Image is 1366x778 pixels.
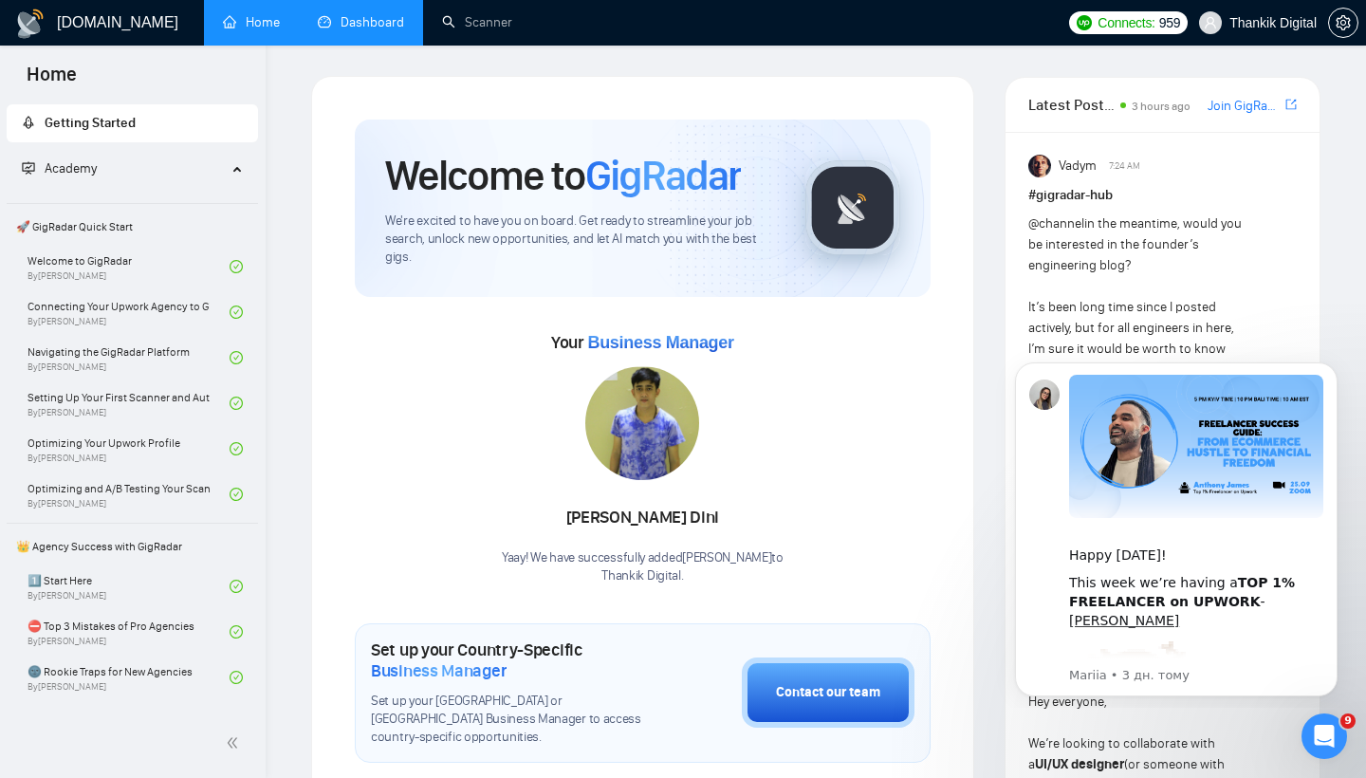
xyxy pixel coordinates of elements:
span: 3 hours ago [1132,100,1191,113]
span: fund-projection-screen [22,161,35,175]
span: check-circle [230,580,243,593]
span: 959 [1159,12,1180,33]
p: Message from Mariia, sent 3 дн. тому [83,322,337,339]
h1: Welcome to [385,150,741,201]
span: Business Manager [371,660,507,681]
img: logo [15,9,46,39]
span: Academy [22,160,97,176]
h1: # gigradar-hub [1028,185,1297,206]
a: dashboardDashboard [318,14,404,30]
img: Vadym [1028,155,1051,177]
iframe: Intercom live chat [1301,713,1347,759]
a: Navigating the GigRadar PlatformBy[PERSON_NAME] [28,337,230,379]
span: Set up your [GEOGRAPHIC_DATA] or [GEOGRAPHIC_DATA] Business Manager to access country-specific op... [371,693,647,747]
span: user [1204,16,1217,29]
img: 1700136780251-IMG-20231106-WA0046.jpg [585,366,699,480]
span: Vadym [1059,156,1097,176]
span: 👑 Agency Success with GigRadar [9,528,256,565]
div: Yaay! We have successfully added [PERSON_NAME] to [502,549,784,585]
span: Academy [45,160,97,176]
span: export [1285,97,1297,112]
img: upwork-logo.png [1077,15,1092,30]
span: Latest Posts from the GigRadar Community [1028,93,1115,117]
span: check-circle [230,488,243,501]
span: double-left [226,733,245,752]
a: setting [1328,15,1358,30]
a: 🌚 Rookie Traps for New AgenciesBy[PERSON_NAME] [28,657,230,698]
div: [PERSON_NAME] Dini [502,502,784,534]
div: Contact our team [776,682,880,703]
a: Welcome to GigRadarBy[PERSON_NAME] [28,246,230,287]
h1: Set up your Country-Specific [371,639,647,681]
span: rocket [22,116,35,129]
span: Connects: [1098,12,1154,33]
strong: UI/UX designer [1035,756,1124,772]
a: Connecting Your Upwork Agency to GigRadarBy[PERSON_NAME] [28,291,230,333]
span: Your [551,332,734,353]
button: Contact our team [742,658,914,728]
span: check-circle [230,625,243,639]
span: check-circle [230,671,243,684]
span: check-circle [230,351,243,364]
span: check-circle [230,260,243,273]
span: 9 [1340,713,1356,729]
button: setting [1328,8,1358,38]
li: Getting Started [7,104,258,142]
img: :excited: [83,294,204,416]
p: Thankik Digital . [502,567,784,585]
a: homeHome [223,14,280,30]
span: We're excited to have you on board. Get ready to streamline your job search, unlock new opportuni... [385,213,775,267]
span: GigRadar [585,150,741,201]
span: check-circle [230,397,243,410]
span: 7:24 AM [1109,157,1140,175]
span: Home [11,61,92,101]
a: Optimizing and A/B Testing Your Scanner for Better ResultsBy[PERSON_NAME] [28,473,230,515]
img: gigradar-logo.png [805,160,900,255]
a: 1️⃣ Start HereBy[PERSON_NAME] [28,565,230,607]
a: Setting Up Your First Scanner and Auto-BidderBy[PERSON_NAME] [28,382,230,424]
iframe: Intercom notifications повідомлення [987,345,1366,708]
span: setting [1329,15,1357,30]
span: check-circle [230,442,243,455]
span: check-circle [230,306,243,319]
a: Join GigRadar Slack Community [1208,96,1282,117]
span: Getting Started [45,115,136,131]
a: searchScanner [442,14,512,30]
a: Optimizing Your Upwork ProfileBy[PERSON_NAME] [28,428,230,470]
a: export [1285,96,1297,114]
span: Business Manager [587,333,733,352]
a: ☠️ Fatal Traps for Solo Freelancers [28,702,230,744]
span: 🚀 GigRadar Quick Start [9,208,256,246]
span: @channel [1028,215,1084,232]
a: ⛔ Top 3 Mistakes of Pro AgenciesBy[PERSON_NAME] [28,611,230,653]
